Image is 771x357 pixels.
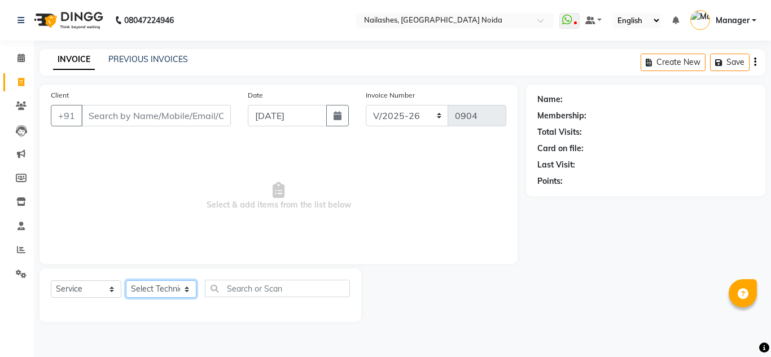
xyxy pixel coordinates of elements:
div: Points: [537,175,563,187]
div: Last Visit: [537,159,575,171]
label: Invoice Number [366,90,415,100]
div: Total Visits: [537,126,582,138]
img: Manager [690,10,710,30]
div: Name: [537,94,563,105]
a: PREVIOUS INVOICES [108,54,188,64]
label: Date [248,90,263,100]
a: INVOICE [53,50,95,70]
div: Card on file: [537,143,584,155]
div: Membership: [537,110,586,122]
button: Create New [641,54,706,71]
span: Manager [716,15,750,27]
button: Save [710,54,750,71]
span: Select & add items from the list below [51,140,506,253]
input: Search by Name/Mobile/Email/Code [81,105,231,126]
label: Client [51,90,69,100]
input: Search or Scan [205,280,350,297]
img: logo [29,5,106,36]
b: 08047224946 [124,5,174,36]
button: +91 [51,105,82,126]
